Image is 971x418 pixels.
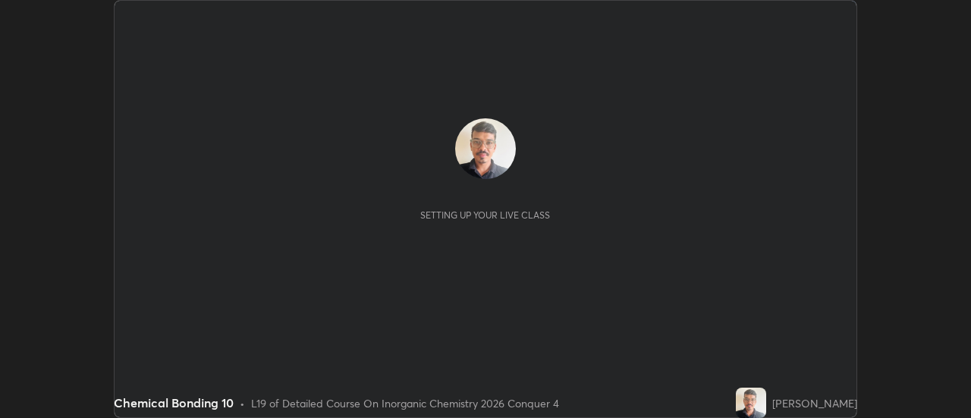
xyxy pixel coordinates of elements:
div: [PERSON_NAME] [772,395,857,411]
div: Setting up your live class [420,209,550,221]
div: Chemical Bonding 10 [114,394,234,412]
img: 5c5a1ca2b8cd4346bffe085306bd8f26.jpg [455,118,516,179]
div: • [240,395,245,411]
img: 5c5a1ca2b8cd4346bffe085306bd8f26.jpg [736,388,766,418]
div: L19 of Detailed Course On Inorganic Chemistry 2026 Conquer 4 [251,395,559,411]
